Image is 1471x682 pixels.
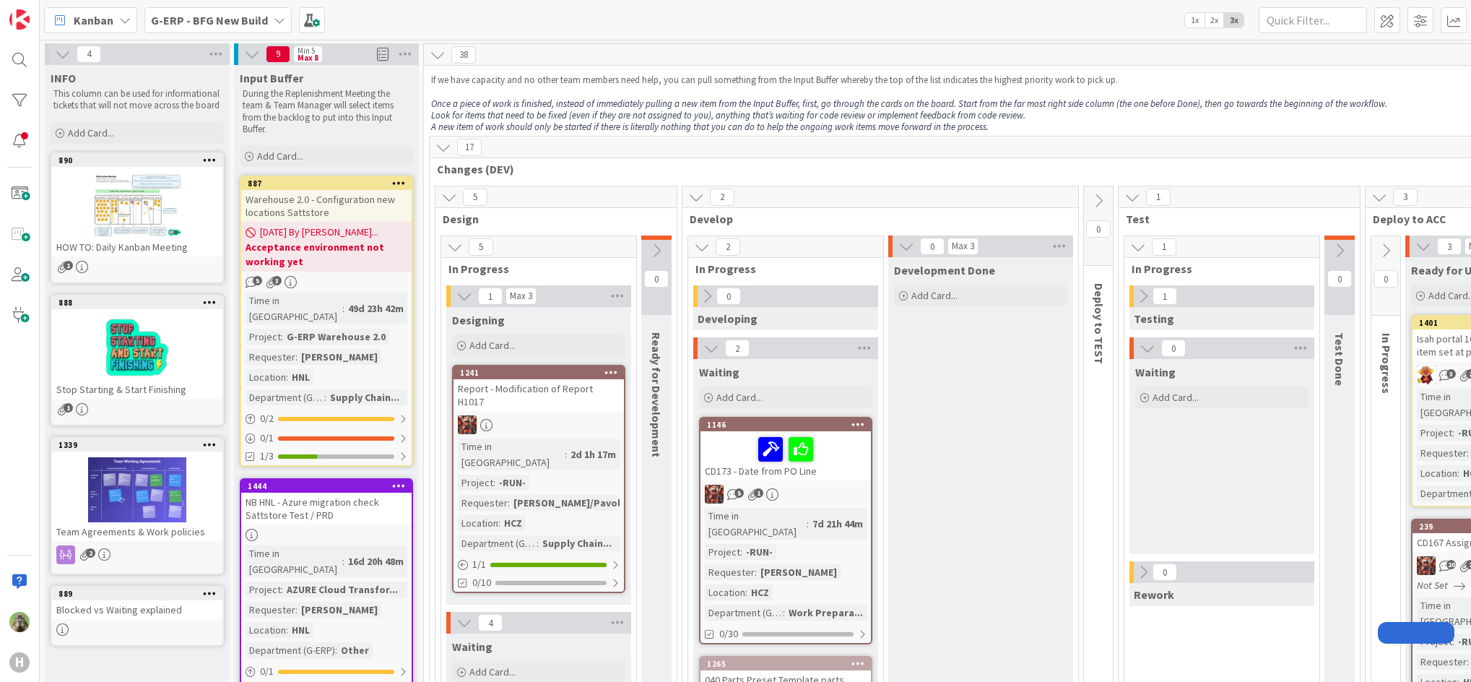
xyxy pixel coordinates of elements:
[248,481,412,491] div: 1444
[337,642,373,658] div: Other
[451,46,476,64] span: 38
[246,369,286,385] div: Location
[260,411,274,426] span: 0 / 2
[1135,365,1176,379] span: Waiting
[498,515,500,531] span: :
[266,46,290,63] span: 9
[565,446,567,462] span: :
[1417,366,1436,384] img: LC
[52,154,222,256] div: 890HOW TO: Daily Kanban Meeting
[246,582,281,597] div: Project
[51,295,224,426] a: 888Stop Starting & Start Finishing
[1132,262,1301,276] span: In Progress
[500,515,526,531] div: HCZ
[472,575,491,590] span: 0/10
[295,349,298,365] span: :
[431,121,989,133] em: A new item of work should only be started if there is literally nothing that you can do to help t...
[785,605,867,621] div: Work Prepara...
[286,622,288,638] span: :
[246,293,342,324] div: Time in [GEOGRAPHIC_DATA]
[52,154,222,167] div: 890
[326,389,403,405] div: Supply Chain...
[9,612,30,632] img: TT
[260,449,274,464] span: 1/3
[707,659,871,669] div: 1265
[324,389,326,405] span: :
[298,602,381,618] div: [PERSON_NAME]
[458,439,565,470] div: Time in [GEOGRAPHIC_DATA]
[454,366,624,411] div: 1241Report - Modification of Report H1017
[783,605,785,621] span: :
[1153,288,1177,305] span: 1
[295,602,298,618] span: :
[53,88,221,112] p: This column can be used for informational tickets that will not move across the board
[257,150,303,163] span: Add Card...
[1417,465,1457,481] div: Location
[431,98,1387,110] em: Once a piece of work is finished, instead of immediately pulling a new item from the Input Buffer...
[52,238,222,256] div: HOW TO: Daily Kanban Meeting
[755,564,757,580] span: :
[458,475,493,491] div: Project
[68,126,114,139] span: Add Card...
[272,276,282,285] span: 3
[710,189,734,206] span: 2
[246,545,342,577] div: Time in [GEOGRAPHIC_DATA]
[734,488,744,498] span: 5
[1146,189,1171,206] span: 1
[809,516,867,532] div: 7d 21h 44m
[707,420,871,430] div: 1146
[757,564,841,580] div: [PERSON_NAME]
[58,298,222,308] div: 888
[58,155,222,165] div: 890
[458,535,537,551] div: Department (G-ERP)
[241,480,412,525] div: 1444NB HNL - Azure migration check Sattstore Test / PRD
[716,288,741,305] span: 0
[58,440,222,450] div: 1339
[64,403,73,413] span: 1
[281,329,283,345] span: :
[51,152,224,283] a: 890HOW TO: Daily Kanban Meeting
[52,522,222,541] div: Team Agreements & Work policies
[1467,654,1469,670] span: :
[1379,333,1394,394] span: In Progress
[246,349,295,365] div: Requester
[298,349,381,365] div: [PERSON_NAME]
[241,480,412,493] div: 1444
[742,544,776,560] div: -RUN-
[52,600,222,619] div: Blocked vs Waiting explained
[52,380,222,399] div: Stop Starting & Start Finishing
[9,9,30,30] img: Visit kanbanzone.com
[1417,445,1467,461] div: Requester
[716,391,763,404] span: Add Card...
[539,535,615,551] div: Supply Chain...
[52,439,222,541] div: 1339Team Agreements & Work policies
[52,587,222,600] div: 889
[457,139,482,156] span: 17
[1134,311,1174,326] span: Testing
[51,437,224,574] a: 1339Team Agreements & Work policies
[246,602,295,618] div: Requester
[754,488,763,498] span: 1
[335,642,337,658] span: :
[246,329,281,345] div: Project
[1153,564,1177,581] span: 0
[463,189,487,206] span: 5
[452,313,505,327] span: Designing
[454,415,624,434] div: JK
[700,418,871,431] div: 1146
[241,429,412,447] div: 0/1
[644,270,669,288] span: 0
[288,369,313,385] div: HNL
[443,212,659,226] span: Design
[342,301,344,316] span: :
[700,418,871,480] div: 1146CD173 - Date from PO Line
[1259,7,1367,33] input: Quick Filter...
[510,293,532,300] div: Max 3
[344,301,407,316] div: 49d 23h 42m
[344,553,407,569] div: 16d 20h 48m
[458,495,508,511] div: Requester
[243,88,410,135] p: During the Replenishment Meeting the team & Team Manager will select items from the backlog to pu...
[260,664,274,679] span: 0 / 1
[1467,445,1469,461] span: :
[705,508,807,540] div: Time in [GEOGRAPHIC_DATA]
